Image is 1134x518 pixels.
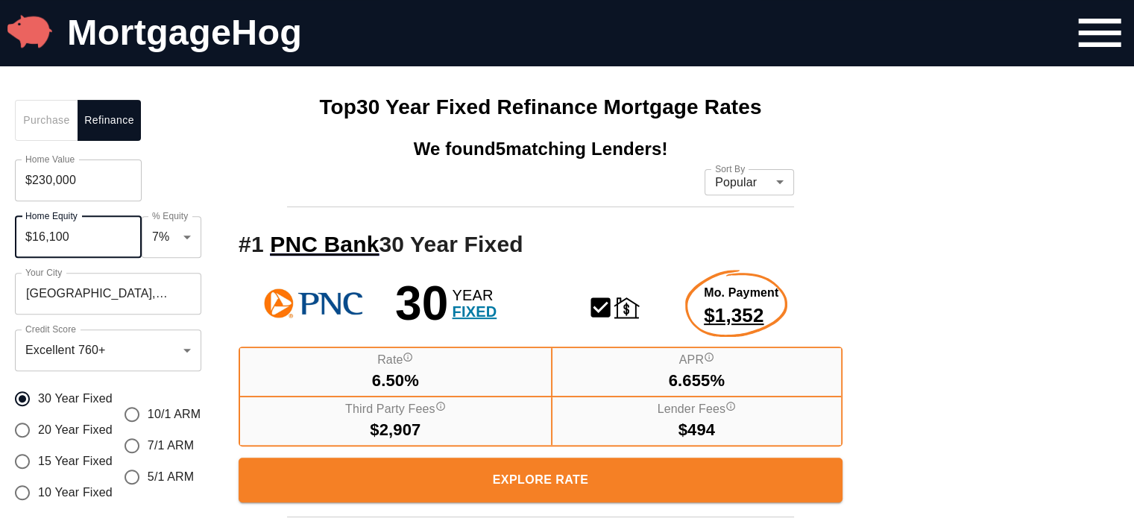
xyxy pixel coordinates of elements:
[370,418,420,441] span: $2,907
[78,100,141,141] button: Refinance
[704,352,714,362] svg: Annual Percentage Rate - The interest rate on the loan if lender fees were averaged into each mon...
[705,167,794,197] div: Popular
[15,216,142,258] input: Home Equity
[453,287,497,303] span: YEAR
[86,111,132,130] span: Refinance
[414,136,668,162] span: We found 5 matching Lenders!
[148,405,201,423] span: 10/1 ARM
[377,352,413,369] label: Rate
[704,285,778,329] a: Explore More about this rate product
[395,279,449,327] span: 30
[704,285,778,302] span: Mo. Payment
[669,369,725,392] span: 6.655%
[658,401,737,418] label: Lender Fees
[403,352,413,362] svg: Interest Rate "rate", reflects the cost of borrowing. If the interest rate is 3% and your loan is...
[15,100,78,141] button: Purchase
[38,421,113,439] span: 20 Year Fixed
[435,401,446,411] svg: Third party fees include fees and taxes paid to non lender entities to facilitate the closing of ...
[148,437,194,455] span: 7/1 ARM
[38,390,113,408] span: 30 Year Fixed
[38,484,113,502] span: 10 Year Fixed
[270,232,379,256] a: PNC Bank
[588,294,614,320] svg: Conventional Mortgage
[67,12,302,52] a: MortgageHog
[239,279,388,329] img: See more rates from PNC Bank!
[7,9,52,54] img: MortgageHog Logo
[678,418,716,441] span: $494
[614,294,640,320] svg: Home Refinance
[239,229,842,261] h2: # 1 30 Year Fixed
[372,369,419,392] span: 6.50%
[142,216,201,258] div: 7%
[239,279,395,329] a: PNC Bank Logo
[491,92,603,122] span: Refinance
[725,401,736,411] svg: Lender fees include all fees paid directly to the lender for funding your mortgage. Lender fees i...
[239,458,842,502] button: Explore Rate
[453,303,497,320] span: FIXED
[251,470,831,490] span: Explore Rate
[15,329,201,371] div: Excellent 760+
[345,401,446,418] label: Third Party Fees
[239,458,842,502] a: Explore More About this Rate Product
[15,159,142,201] input: Home Value
[319,92,761,122] h1: Top 30 Year Fixed Mortgage Rates
[270,232,379,256] span: See more rates from PNC Bank!
[679,352,714,369] label: APR
[148,468,194,486] span: 5/1 ARM
[704,302,778,329] span: $1,352
[24,111,69,130] span: Purchase
[38,452,113,470] span: 15 Year Fixed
